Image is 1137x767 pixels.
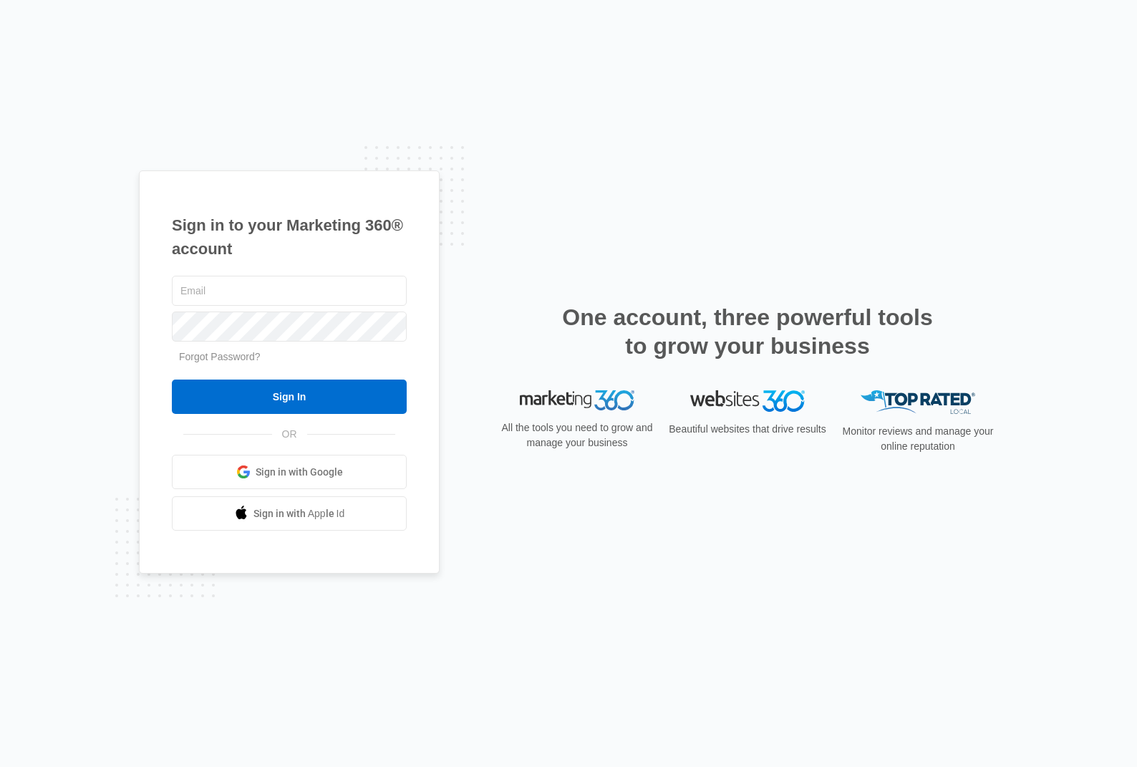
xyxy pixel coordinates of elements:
[172,496,407,531] a: Sign in with Apple Id
[272,427,307,442] span: OR
[497,420,657,450] p: All the tools you need to grow and manage your business
[520,390,634,410] img: Marketing 360
[838,424,998,454] p: Monitor reviews and manage your online reputation
[172,380,407,414] input: Sign In
[558,303,937,360] h2: One account, three powerful tools to grow your business
[172,455,407,489] a: Sign in with Google
[690,390,805,411] img: Websites 360
[667,422,828,437] p: Beautiful websites that drive results
[172,213,407,261] h1: Sign in to your Marketing 360® account
[256,465,343,480] span: Sign in with Google
[179,351,261,362] a: Forgot Password?
[861,390,975,414] img: Top Rated Local
[172,276,407,306] input: Email
[253,506,345,521] span: Sign in with Apple Id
